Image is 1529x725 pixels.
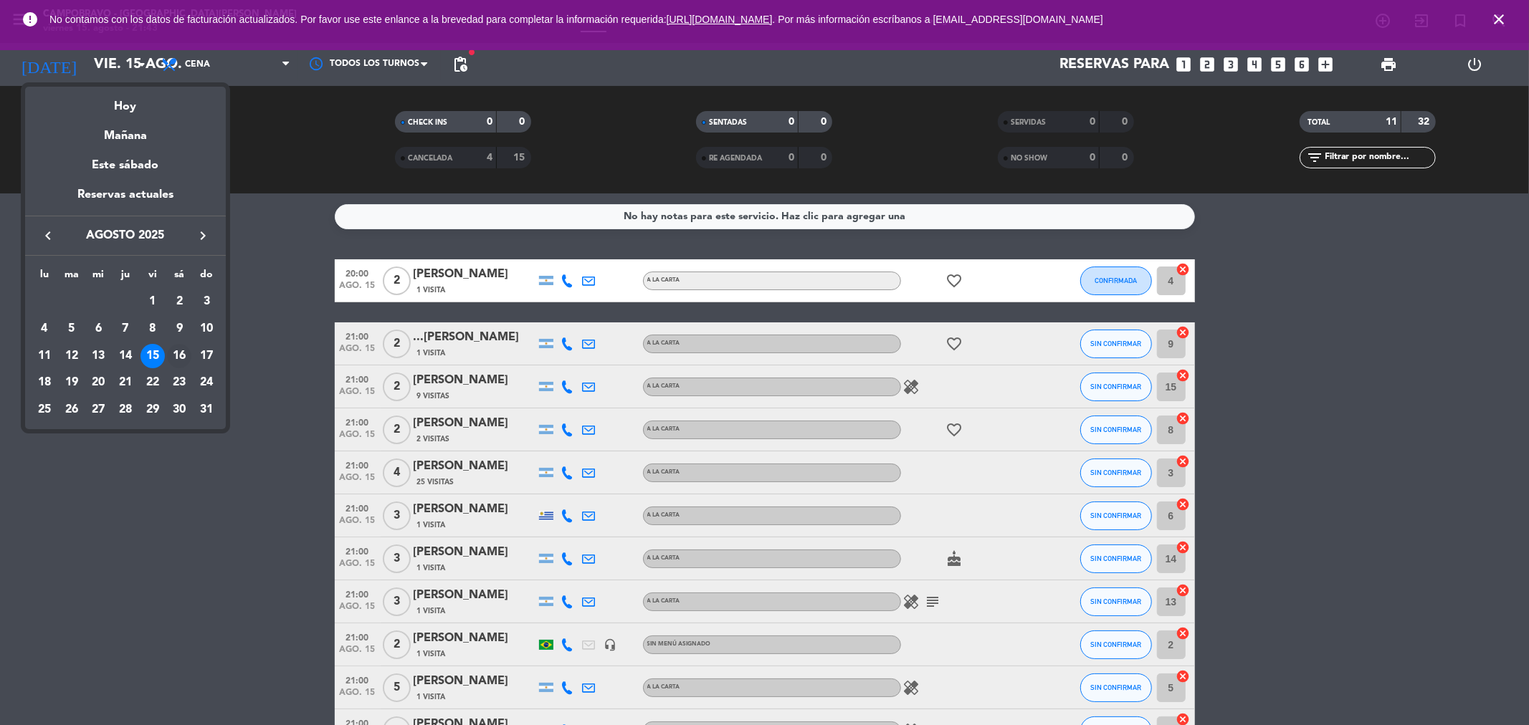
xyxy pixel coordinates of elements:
div: 14 [113,344,138,368]
td: 22 de agosto de 2025 [139,370,166,397]
td: 31 de agosto de 2025 [193,396,220,423]
span: agosto 2025 [61,226,190,245]
td: 25 de agosto de 2025 [31,396,58,423]
td: 5 de agosto de 2025 [58,315,85,342]
div: 30 [167,398,191,422]
div: 7 [113,317,138,341]
td: 13 de agosto de 2025 [85,342,112,370]
div: 9 [167,317,191,341]
div: 29 [140,398,165,422]
i: keyboard_arrow_right [194,227,211,244]
i: keyboard_arrow_left [39,227,57,244]
div: Reservas actuales [25,186,226,215]
div: 23 [167,370,191,395]
th: martes [58,267,85,289]
div: 11 [32,344,57,368]
td: AGO. [31,289,139,316]
td: 27 de agosto de 2025 [85,396,112,423]
div: 10 [194,317,219,341]
td: 18 de agosto de 2025 [31,370,58,397]
div: 25 [32,398,57,422]
div: 15 [140,344,165,368]
div: 24 [194,370,219,395]
div: 28 [113,398,138,422]
button: keyboard_arrow_right [190,226,216,245]
td: 15 de agosto de 2025 [139,342,166,370]
div: 6 [86,317,110,341]
td: 26 de agosto de 2025 [58,396,85,423]
td: 14 de agosto de 2025 [112,342,139,370]
td: 30 de agosto de 2025 [166,396,194,423]
td: 21 de agosto de 2025 [112,370,139,397]
div: 4 [32,317,57,341]
td: 1 de agosto de 2025 [139,289,166,316]
div: 12 [59,344,84,368]
div: 8 [140,317,165,341]
td: 3 de agosto de 2025 [193,289,220,316]
th: viernes [139,267,166,289]
td: 9 de agosto de 2025 [166,315,194,342]
div: 22 [140,370,165,395]
th: domingo [193,267,220,289]
td: 20 de agosto de 2025 [85,370,112,397]
div: Mañana [25,116,226,145]
td: 19 de agosto de 2025 [58,370,85,397]
div: Este sábado [25,145,226,186]
th: jueves [112,267,139,289]
div: Hoy [25,87,226,116]
div: 19 [59,370,84,395]
div: 27 [86,398,110,422]
td: 4 de agosto de 2025 [31,315,58,342]
td: 2 de agosto de 2025 [166,289,194,316]
div: 3 [194,289,219,314]
th: miércoles [85,267,112,289]
div: 13 [86,344,110,368]
div: 26 [59,398,84,422]
td: 11 de agosto de 2025 [31,342,58,370]
div: 16 [167,344,191,368]
td: 12 de agosto de 2025 [58,342,85,370]
td: 28 de agosto de 2025 [112,396,139,423]
th: lunes [31,267,58,289]
td: 29 de agosto de 2025 [139,396,166,423]
td: 16 de agosto de 2025 [166,342,194,370]
div: 18 [32,370,57,395]
div: 21 [113,370,138,395]
div: 2 [167,289,191,314]
button: keyboard_arrow_left [35,226,61,245]
div: 5 [59,317,84,341]
td: 23 de agosto de 2025 [166,370,194,397]
div: 20 [86,370,110,395]
div: 1 [140,289,165,314]
td: 17 de agosto de 2025 [193,342,220,370]
div: 31 [194,398,219,422]
td: 24 de agosto de 2025 [193,370,220,397]
td: 8 de agosto de 2025 [139,315,166,342]
td: 7 de agosto de 2025 [112,315,139,342]
div: 17 [194,344,219,368]
td: 10 de agosto de 2025 [193,315,220,342]
td: 6 de agosto de 2025 [85,315,112,342]
th: sábado [166,267,194,289]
